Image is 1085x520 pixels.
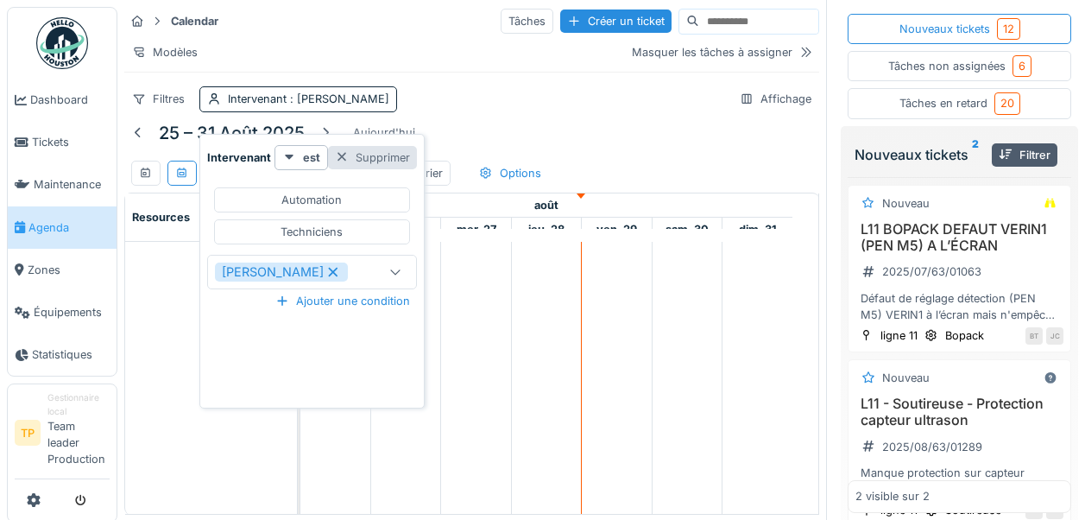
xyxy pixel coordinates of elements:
div: BT [1025,327,1043,345]
div: Affichage [732,86,819,111]
a: 31 août 2025 [735,218,781,241]
div: Filtres [124,86,192,111]
div: Options [471,161,549,186]
div: Automation [281,192,342,208]
div: Tâches en retard [899,92,1020,114]
div: 2 visible sur 2 [855,489,930,505]
div: Modèles [124,40,205,65]
span: Équipements [34,304,110,320]
div: Bopack [945,327,984,344]
span: Maintenance [34,176,110,193]
span: Statistiques [32,346,110,363]
div: Filtrer [992,143,1057,167]
img: Badge_color-CXgf-gQk.svg [36,17,88,69]
div: Intervenant [228,91,389,107]
div: Masquer les tâches à assigner [632,44,792,60]
h3: L11 - Soutireuse - Protection capteur ultrason [855,396,1063,428]
span: Zones [28,262,110,278]
div: ligne 11 [880,327,918,344]
strong: est [303,149,320,166]
span: Resources [132,211,190,224]
a: 27 août 2025 [452,218,501,241]
div: Aujourd'hui [346,121,422,144]
div: Manque protection sur capteur ultrason (émetteur est protégé mais pas le récepteur) [855,465,1063,498]
h3: L11 BOPACK DEFAUT VERIN1 (PEN M5) A L’ÉCRAN [855,221,1063,254]
div: 20 [1000,95,1014,111]
div: Nouveau [882,195,930,212]
div: Tâches [501,9,553,34]
div: JC [1046,327,1063,345]
sup: 2 [972,144,979,165]
div: 6 [1019,58,1025,74]
div: Nouveau [882,370,930,386]
a: 29 août 2025 [592,218,641,241]
div: Tâches non assignées [888,55,1031,77]
div: Gestionnaire local [47,391,110,418]
div: Nouveaux tickets [899,18,1020,40]
li: TP [15,420,41,446]
div: Ajouter une condition [268,289,417,313]
div: 2025/07/63/01063 [882,263,981,280]
a: 25 août 2025 [530,193,563,217]
a: 28 août 2025 [524,218,569,241]
span: Agenda [28,219,110,236]
div: 12 [1003,21,1014,37]
div: 2025/08/63/01289 [882,439,982,455]
span: : [PERSON_NAME] [287,92,389,105]
h5: 25 – 31 août 2025 [159,123,305,143]
span: Dashboard [30,92,110,108]
strong: Intervenant [207,149,271,166]
a: 30 août 2025 [661,218,713,241]
div: Défaut de réglage détection (PEN M5) VERIN1 à l’écran mais n'empêche pas de tourner [855,290,1063,323]
div: Techniciens [281,224,343,240]
div: [PERSON_NAME] [215,263,348,282]
div: Supprimer [328,146,417,169]
li: Team leader Production [47,391,110,474]
strong: Calendar [164,13,225,29]
div: Nouveaux tickets [855,144,985,165]
span: Tickets [32,134,110,150]
div: Créer un ticket [560,10,672,33]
